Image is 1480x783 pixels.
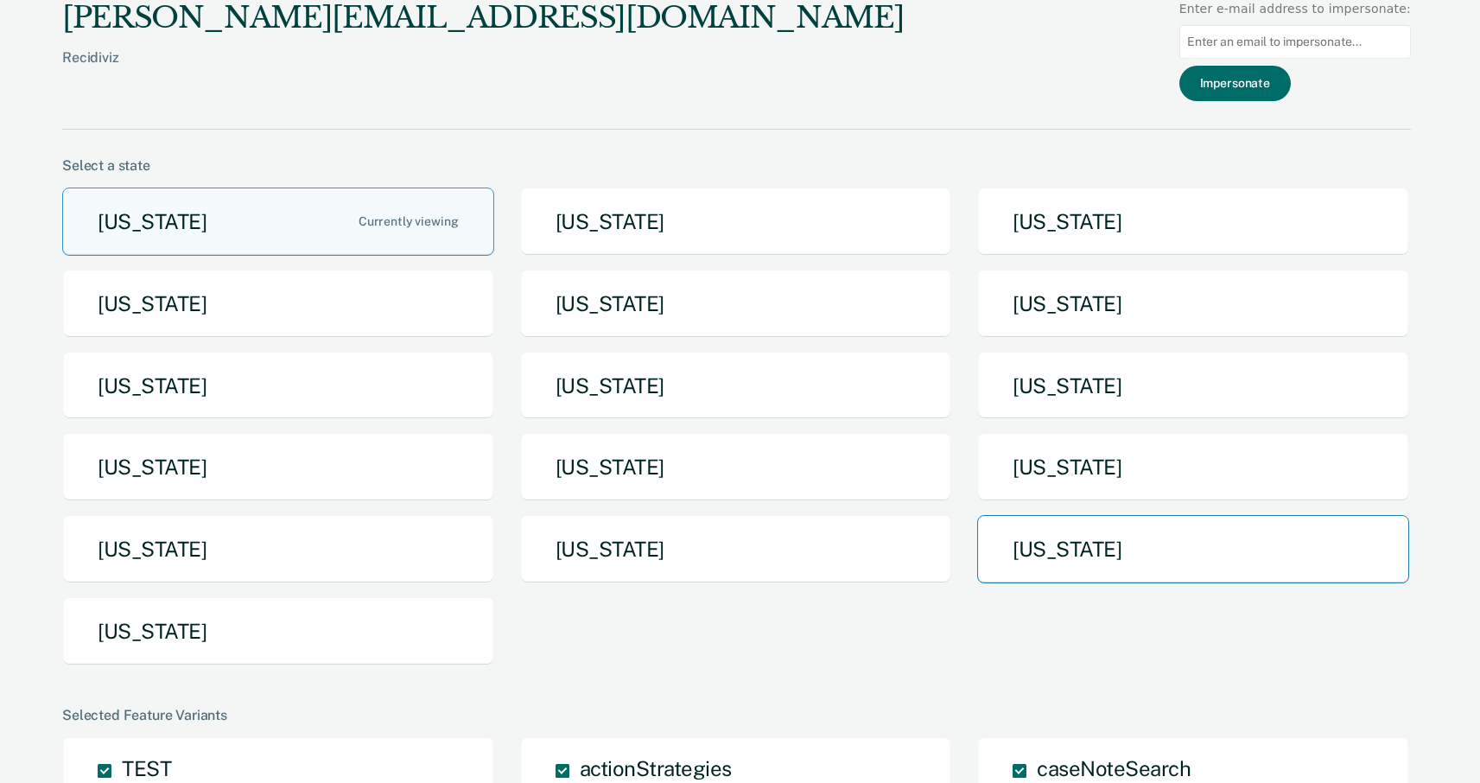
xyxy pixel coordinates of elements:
button: [US_STATE] [62,352,494,420]
span: TEST [122,756,171,780]
button: [US_STATE] [62,597,494,665]
button: [US_STATE] [977,433,1409,501]
button: [US_STATE] [977,270,1409,338]
div: Recidiviz [62,49,904,93]
span: caseNoteSearch [1037,756,1191,780]
input: Enter an email to impersonate... [1179,25,1411,59]
button: [US_STATE] [520,515,952,583]
button: [US_STATE] [62,515,494,583]
button: [US_STATE] [520,270,952,338]
button: [US_STATE] [977,515,1409,583]
button: [US_STATE] [62,270,494,338]
button: [US_STATE] [977,352,1409,420]
button: [US_STATE] [977,188,1409,256]
button: Impersonate [1179,66,1291,101]
div: Selected Feature Variants [62,707,1411,723]
button: [US_STATE] [520,352,952,420]
span: actionStrategies [580,756,732,780]
button: [US_STATE] [520,188,952,256]
button: [US_STATE] [520,433,952,501]
button: [US_STATE] [62,188,494,256]
div: Select a state [62,157,1411,174]
button: [US_STATE] [62,433,494,501]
